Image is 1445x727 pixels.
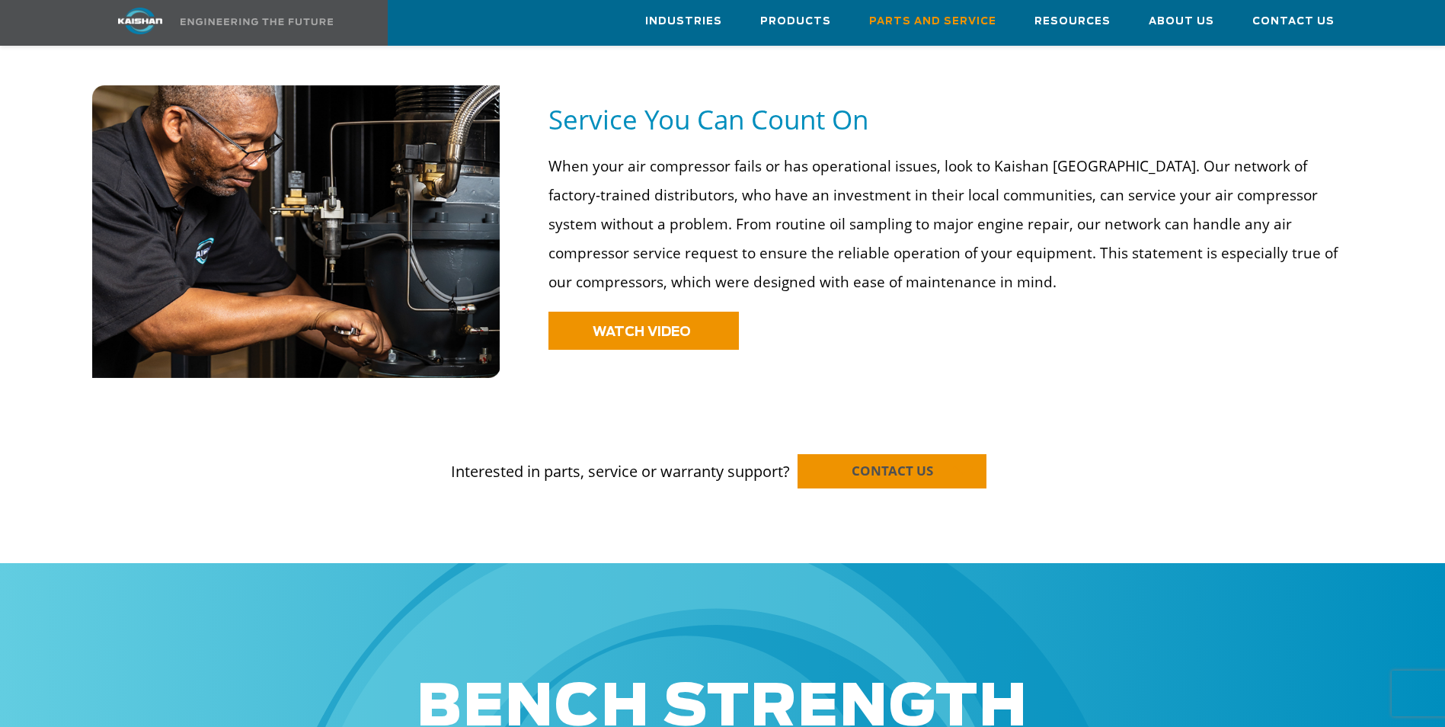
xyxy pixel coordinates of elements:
a: Industries [645,1,722,42]
span: CONTACT US [852,462,933,479]
a: CONTACT US [798,454,986,488]
a: WATCH VIDEO [548,312,739,350]
p: When your air compressor fails or has operational issues, look to Kaishan [GEOGRAPHIC_DATA]. Our ... [548,152,1343,296]
span: Industries [645,13,722,30]
span: Contact Us [1252,13,1335,30]
span: Products [760,13,831,30]
img: kaishan logo [83,8,197,34]
a: Products [760,1,831,42]
img: service [92,85,501,378]
span: About Us [1149,13,1214,30]
a: Parts and Service [869,1,996,42]
p: Interested in parts, service or warranty support? [92,431,1354,483]
span: WATCH VIDEO [593,325,691,338]
img: Engineering the future [181,18,333,25]
a: About Us [1149,1,1214,42]
a: Resources [1034,1,1111,42]
a: Contact Us [1252,1,1335,42]
span: Parts and Service [869,13,996,30]
h5: Service You Can Count On [548,102,1353,136]
span: Resources [1034,13,1111,30]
